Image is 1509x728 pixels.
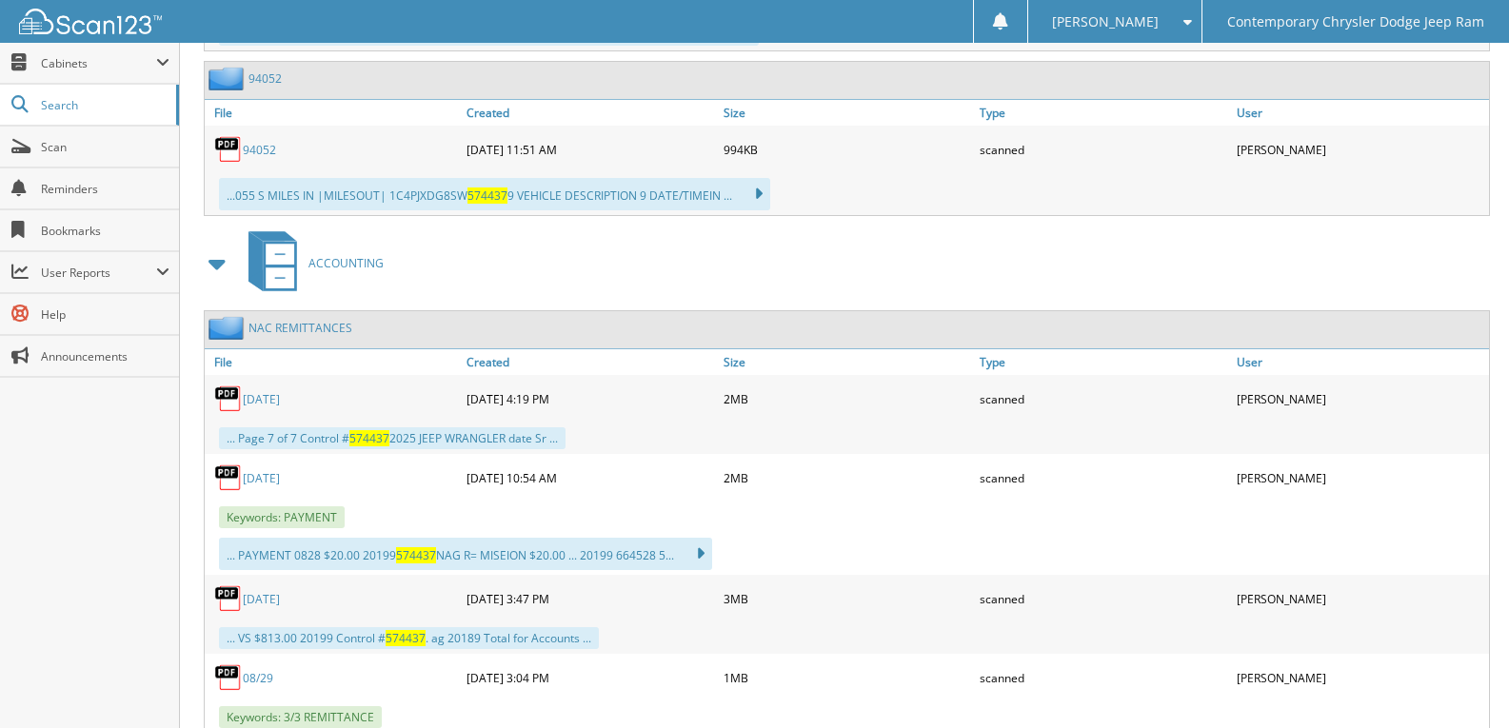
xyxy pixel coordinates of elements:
[214,463,243,492] img: PDF.png
[243,591,280,607] a: [DATE]
[396,547,436,563] span: 574437
[462,349,719,375] a: Created
[462,659,719,697] div: [DATE] 3:04 PM
[308,255,384,271] span: ACCOUNTING
[975,380,1232,418] div: scanned
[1232,580,1489,618] div: [PERSON_NAME]
[719,580,976,618] div: 3MB
[975,459,1232,497] div: scanned
[462,459,719,497] div: [DATE] 10:54 AM
[205,349,462,375] a: File
[214,135,243,164] img: PDF.png
[975,130,1232,168] div: scanned
[243,470,280,486] a: [DATE]
[1232,459,1489,497] div: [PERSON_NAME]
[205,100,462,126] a: File
[41,181,169,197] span: Reminders
[243,142,276,158] a: 94052
[41,265,156,281] span: User Reports
[41,223,169,239] span: Bookmarks
[386,630,426,646] span: 574437
[1232,659,1489,697] div: [PERSON_NAME]
[41,97,167,113] span: Search
[462,380,719,418] div: [DATE] 4:19 PM
[41,306,169,323] span: Help
[219,627,599,649] div: ... VS $813.00 20199 Control # . ag 20189 Total for Accounts ...
[214,584,243,613] img: PDF.png
[219,178,770,210] div: ...055 S MILES IN |MILESOUT| 1C4PJXDG8SW 9 VEHICLE DESCRIPTION 9 DATE/TIMEIN ...
[1232,349,1489,375] a: User
[41,139,169,155] span: Scan
[975,659,1232,697] div: scanned
[41,348,169,364] span: Announcements
[243,391,280,407] a: [DATE]
[1052,16,1159,28] span: [PERSON_NAME]
[219,706,382,728] span: Keywords: 3/3 REMITTANCE
[1232,130,1489,168] div: [PERSON_NAME]
[248,70,282,87] a: 94052
[219,538,712,570] div: ... PAYMENT 0828 $20.00 20199 NAG R= MISEION $20.00 ... 20199 664528 5...
[1227,16,1484,28] span: Contemporary Chrysler Dodge Jeep Ram
[975,580,1232,618] div: scanned
[975,349,1232,375] a: Type
[248,320,352,336] a: NAC REMITTANCES
[719,349,976,375] a: Size
[719,100,976,126] a: Size
[719,130,976,168] div: 994KB
[237,226,384,301] a: ACCOUNTING
[41,55,156,71] span: Cabinets
[349,430,389,446] span: 574437
[719,659,976,697] div: 1MB
[467,187,507,204] span: 574437
[719,380,976,418] div: 2MB
[462,130,719,168] div: [DATE] 11:51 AM
[214,384,243,413] img: PDF.png
[214,663,243,692] img: PDF.png
[243,670,273,686] a: 08/29
[19,9,162,34] img: scan123-logo-white.svg
[462,580,719,618] div: [DATE] 3:47 PM
[975,100,1232,126] a: Type
[219,506,345,528] span: Keywords: PAYMENT
[219,427,566,449] div: ... Page 7 of 7 Control # 2025 JEEP WRANGLER date Sr ...
[462,100,719,126] a: Created
[1232,100,1489,126] a: User
[1232,380,1489,418] div: [PERSON_NAME]
[208,67,248,90] img: folder2.png
[719,459,976,497] div: 2MB
[208,316,248,340] img: folder2.png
